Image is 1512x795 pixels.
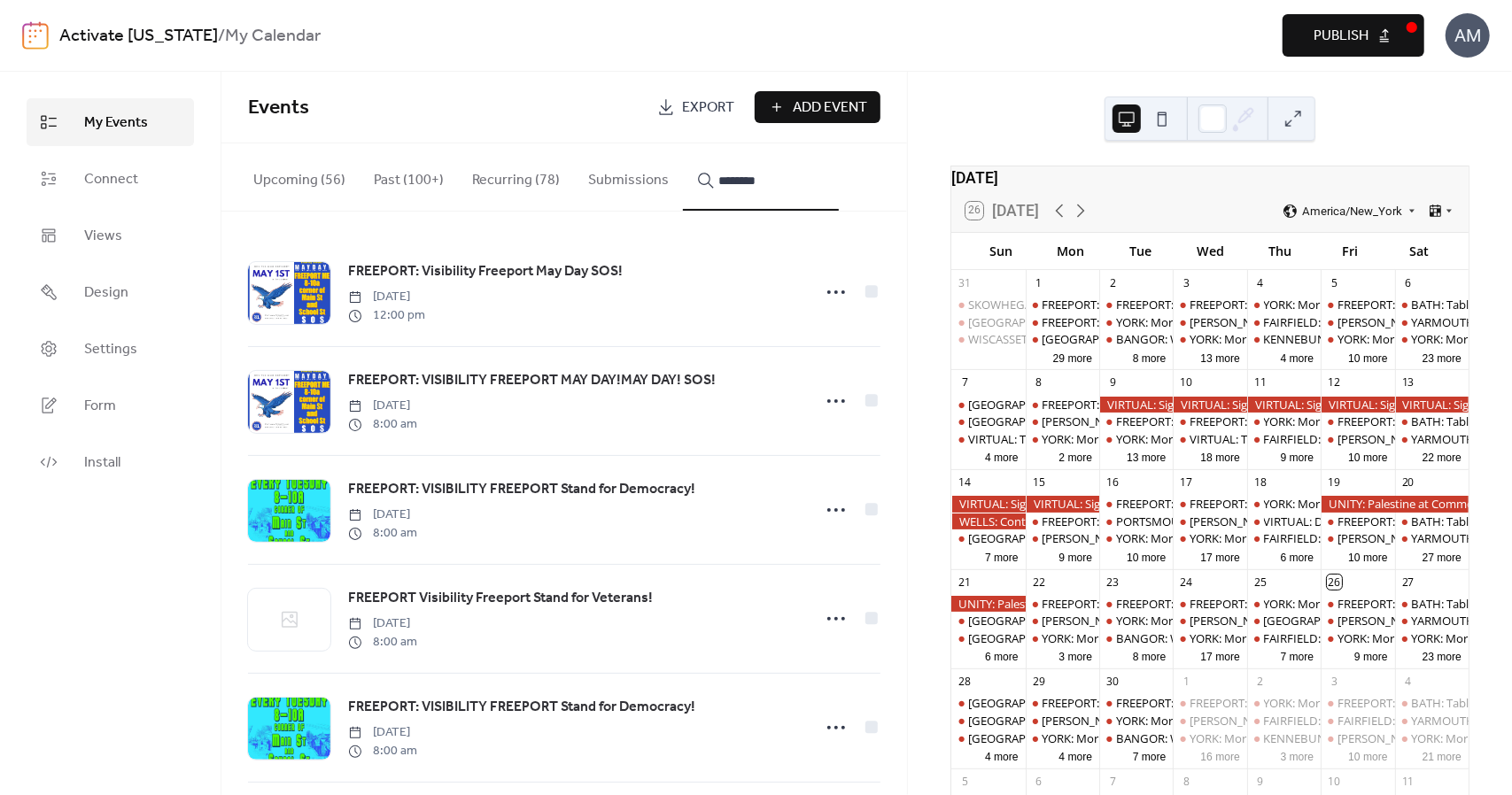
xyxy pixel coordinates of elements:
[951,596,1025,612] div: UNITY: Palestine at Common Ground Fair
[348,306,425,325] span: 12:00 pm
[1099,596,1173,612] div: FREEPORT: VISIBILITY FREEPORT Stand for Democracy!
[1247,314,1321,330] div: FAIRFIELD: Stop The Coup
[348,415,417,434] span: 8:00 am
[1400,475,1415,490] div: 20
[793,97,867,119] span: Add Event
[1120,548,1173,565] button: 10 more
[1173,513,1246,529] div: WELLS: NO I.C.E in Wells
[218,19,225,53] b: /
[1116,713,1385,729] div: YORK: Morning Resistance at [GEOGRAPHIC_DATA]
[1105,475,1120,490] div: 16
[348,524,417,543] span: 8:00 am
[1395,530,1469,546] div: YARMOUTH: Saturday Weekly Rally - Resist Hate - Support Democracy
[1042,513,1371,529] div: FREEPORT: AM and PM Visibility Bridge Brigade. Click for times!
[1126,747,1174,764] button: 7 more
[958,675,973,690] div: 28
[1179,575,1194,590] div: 24
[1042,297,1371,313] div: FREEPORT: AM and PM Visibility Bridge Brigade. Click for times!
[1264,530,1402,546] div: FAIRFIELD: Stop The Coup
[1190,695,1389,711] div: FREEPORT: Visibility Brigade Standout
[239,143,360,209] button: Upcoming (56)
[1026,613,1099,629] div: WELLS: NO I.C.E in Wells
[1099,713,1173,729] div: YORK: Morning Resistance at Town Center
[1247,397,1321,413] div: VIRTUAL: Sign the Petition to Kick ICE Out of Pease
[1384,233,1454,269] div: Sat
[968,695,1311,711] div: [GEOGRAPHIC_DATA]: Solidarity Flotilla for [GEOGRAPHIC_DATA]
[1173,297,1246,313] div: FREEPORT: Visibility Brigade Standout
[248,89,309,127] span: Events
[1321,297,1394,313] div: FREEPORT: AM and PM Rush Hour Brigade. Click for times!
[1042,413,1283,429] div: [PERSON_NAME]: NO I.C.E in [PERSON_NAME]
[574,143,683,209] button: Submissions
[1327,375,1342,390] div: 12
[27,382,194,429] a: Form
[1042,530,1283,546] div: [PERSON_NAME]: NO I.C.E in [PERSON_NAME]
[1031,475,1046,490] div: 15
[1116,297,1405,313] div: FREEPORT: VISIBILITY FREEPORT Stand for Democracy!
[1042,630,1311,646] div: YORK: Morning Resistance at [GEOGRAPHIC_DATA]
[951,397,1025,413] div: BELFAST: Support Palestine Weekly Standout
[1283,14,1424,57] button: Publish
[1341,548,1394,565] button: 10 more
[1099,413,1173,429] div: FREEPORT: VISIBILITY FREEPORT Stand for Democracy!
[1105,675,1120,690] div: 30
[348,633,417,652] span: 8:00 am
[1046,349,1099,366] button: 29 more
[27,155,194,203] a: Connect
[1190,513,1431,529] div: [PERSON_NAME]: NO I.C.E in [PERSON_NAME]
[1321,530,1394,546] div: WELLS: NO I.C.E in Wells
[1099,314,1173,330] div: YORK: Morning Resistance at Town Center
[1042,695,1371,711] div: FREEPORT: AM and PM Visibility Bridge Brigade. Click for times!
[1341,448,1394,465] button: 10 more
[1395,331,1469,347] div: YORK: Morning Resistance at Town Center
[1173,613,1246,629] div: WELLS: NO I.C.E in Wells
[348,261,623,282] span: FREEPORT: Visibility Freeport May Day SOS!
[348,369,716,392] a: FREEPORT: VISIBILITY FREEPORT MAY DAY!MAY DAY! SOS!
[968,530,1422,546] div: [GEOGRAPHIC_DATA]: SURJ Greater Portland Gathering (Showing up for Racial Justice)
[1190,496,1389,512] div: FREEPORT: Visibility Brigade Standout
[968,613,1384,629] div: [GEOGRAPHIC_DATA]; Canvass with [US_STATE] Dems in [GEOGRAPHIC_DATA]
[1247,530,1321,546] div: FAIRFIELD: Stop The Coup
[348,370,716,391] span: FREEPORT: VISIBILITY FREEPORT MAY DAY!MAY DAY! SOS!
[1099,613,1173,629] div: YORK: Morning Resistance at Town Center
[1173,530,1246,546] div: YORK: Morning Resistance at Town Center
[1099,513,1173,529] div: PORTSMOUTH NH: ICE Out of Pease, Visibility
[951,695,1025,711] div: PORTLAND: Solidarity Flotilla for Gaza
[1099,496,1173,512] div: FREEPORT: VISIBILITY FREEPORT Stand for Democracy!
[951,431,1025,447] div: VIRTUAL: The Resistance Lab Organizing Training with Pramila Jayapal
[1099,397,1173,413] div: VIRTUAL: Sign the Petition to Kick ICE Out of Pease
[1274,349,1322,366] button: 4 more
[1193,448,1246,465] button: 18 more
[1321,314,1394,330] div: WELLS: NO I.C.E in Wells
[1415,349,1469,366] button: 23 more
[1252,575,1268,590] div: 25
[348,478,695,501] a: FREEPORT: VISIBILITY FREEPORT Stand for Democracy!
[755,91,880,123] a: Add Event
[958,375,973,390] div: 7
[951,496,1025,512] div: VIRTUAL: Sign the Petition to Kick ICE Out of Pease
[968,713,1384,729] div: [GEOGRAPHIC_DATA]; Canvass with [US_STATE] Dems in [GEOGRAPHIC_DATA]
[968,331,1318,347] div: WISCASSET: Community Stand Up - Being a Good Human Matters!
[1400,375,1415,390] div: 13
[1400,275,1415,290] div: 6
[1247,695,1321,711] div: YORK: Morning Resistance at Town Center
[225,19,321,53] b: My Calendar
[1042,613,1283,629] div: [PERSON_NAME]: NO I.C.E in [PERSON_NAME]
[348,479,695,500] span: FREEPORT: VISIBILITY FREEPORT Stand for Democracy!
[978,548,1026,565] button: 7 more
[958,475,973,490] div: 14
[59,19,218,53] a: Activate [US_STATE]
[84,396,116,417] span: Form
[1264,713,1402,729] div: FAIRFIELD: Stop The Coup
[1116,630,1297,646] div: BANGOR: Weekly peaceful protest
[951,314,1025,330] div: BELFAST: Support Palestine Weekly Standout
[1026,630,1099,646] div: YORK: Morning Resistance at Town Center
[1264,630,1402,646] div: FAIRFIELD: Stop The Coup
[1321,513,1394,529] div: FREEPORT: AM and PM Rush Hour Brigade. Click for times!
[1026,530,1099,546] div: WELLS: NO I.C.E in Wells
[1395,413,1469,429] div: BATH: Tabling at the Bath Farmers Market
[682,97,734,119] span: Export
[1051,448,1099,465] button: 2 more
[1247,431,1321,447] div: FAIRFIELD: Stop The Coup
[1321,331,1394,347] div: YORK: Morning Resistance at Town Center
